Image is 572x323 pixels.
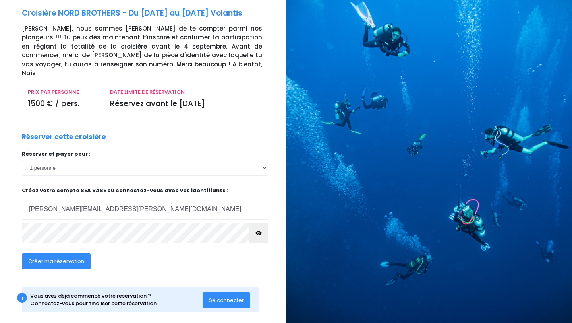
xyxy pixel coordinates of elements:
a: Se connecter [203,296,250,303]
p: Réservez avant le [DATE] [110,98,262,110]
p: Réserver et payer pour : [22,150,268,158]
p: Réserver cette croisière [22,132,106,142]
p: [PERSON_NAME], nous sommes [PERSON_NAME] de te compter parmi nos plongeurs !!! Tu peux dès mainte... [22,24,280,78]
input: Adresse email [22,199,268,220]
button: Créer ma réservation [22,253,91,269]
p: PRIX PAR PERSONNE [28,88,98,96]
p: Croisière NORD BROTHERS - Du [DATE] au [DATE] Volantis [22,8,280,19]
button: Se connecter [203,292,250,308]
span: Créer ma réservation [28,257,84,265]
span: Se connecter [209,296,244,304]
div: Vous avez déjà commencé votre réservation ? Connectez-vous pour finaliser cette réservation. [30,292,203,307]
p: Créez votre compte SEA BASE ou connectez-vous avec vos identifiants : [22,187,268,220]
div: i [17,293,27,303]
p: DATE LIMITE DE RÉSERVATION [110,88,262,96]
p: 1500 € / pers. [28,98,98,110]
